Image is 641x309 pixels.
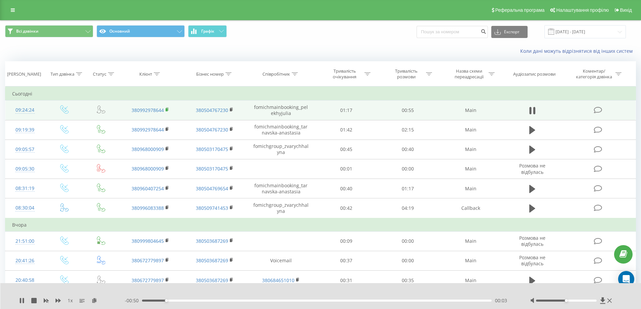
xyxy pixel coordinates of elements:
div: Коментар/категорія дзвінка [574,68,614,80]
td: 01:42 [316,120,377,140]
td: 01:17 [377,179,439,198]
a: 380504769654 [196,185,228,192]
button: Основний [97,25,185,37]
div: Співробітник [262,71,290,77]
div: Аудіозапис розмови [513,71,556,77]
div: Тип дзвінка [50,71,74,77]
a: 380968000909 [132,146,164,152]
span: Налаштування профілю [556,7,609,13]
td: Callback [438,198,502,218]
div: 08:30:04 [12,201,38,215]
button: Всі дзвінки [5,25,93,37]
div: Клієнт [139,71,152,77]
button: Графік [188,25,227,37]
div: 21:51:00 [12,235,38,248]
a: 380503687269 [196,277,228,283]
td: Main [438,159,502,179]
td: 00:37 [316,251,377,270]
div: 09:05:30 [12,162,38,176]
div: Тривалість очікування [327,68,363,80]
td: 00:42 [316,198,377,218]
span: Реферальна програма [495,7,545,13]
td: 00:00 [377,159,439,179]
td: 00:00 [377,231,439,251]
td: 00:55 [377,101,439,120]
div: Бізнес номер [196,71,224,77]
a: 380684651010 [262,277,294,283]
td: 00:40 [377,140,439,159]
a: 380672779897 [132,277,164,283]
a: 380992978644 [132,126,164,133]
td: Main [438,179,502,198]
td: 00:01 [316,159,377,179]
a: 380968000909 [132,165,164,172]
div: 20:41:26 [12,254,38,267]
a: 380509741453 [196,205,228,211]
td: fomichmainbooking_tarnavska-anastasia [247,120,316,140]
div: Назва схеми переадресації [451,68,487,80]
div: Тривалість розмови [388,68,424,80]
div: Accessibility label [565,299,568,302]
td: Main [438,251,502,270]
button: Експорт [491,26,528,38]
div: 20:40:58 [12,274,38,287]
span: Всі дзвінки [16,29,38,34]
td: Сьогодні [5,87,636,101]
a: 380992978644 [132,107,164,113]
td: fomichgroup_zvarychhalyna [247,198,316,218]
td: fomichmainbooking_pelekhyjulia [247,101,316,120]
a: 380999804645 [132,238,164,244]
td: Main [438,120,502,140]
td: 00:45 [316,140,377,159]
div: 09:24:24 [12,104,38,117]
td: 00:35 [377,271,439,290]
div: 09:19:39 [12,123,38,137]
td: Main [438,231,502,251]
td: 00:09 [316,231,377,251]
a: 380960407254 [132,185,164,192]
a: 380504767230 [196,126,228,133]
td: 00:00 [377,251,439,270]
span: 1 x [68,297,73,304]
a: 380504767230 [196,107,228,113]
a: 380503687269 [196,238,228,244]
td: fomichmainbooking_tarnavska-anastasia [247,179,316,198]
td: Voicemail [247,251,316,270]
a: 380672779897 [132,257,164,264]
td: Main [438,271,502,290]
td: Main [438,101,502,120]
td: Вчора [5,218,636,232]
td: fomichgroup_zvarychhalyna [247,140,316,159]
div: Open Intercom Messenger [618,271,634,287]
div: 09:05:57 [12,143,38,156]
div: [PERSON_NAME] [7,71,41,77]
span: Вихід [620,7,632,13]
a: 380503687269 [196,257,228,264]
td: 00:31 [316,271,377,290]
span: Розмова не відбулась [519,254,545,267]
span: - 00:50 [125,297,142,304]
td: 01:17 [316,101,377,120]
span: Графік [201,29,214,34]
td: 00:40 [316,179,377,198]
td: Main [438,140,502,159]
a: Коли дані можуть відрізнятися вiд інших систем [520,48,636,54]
input: Пошук за номером [417,26,488,38]
td: 02:15 [377,120,439,140]
div: Accessibility label [165,299,168,302]
div: Статус [93,71,106,77]
div: 08:31:19 [12,182,38,195]
span: 00:03 [495,297,507,304]
td: 04:19 [377,198,439,218]
span: Розмова не відбулась [519,235,545,247]
a: 380996083388 [132,205,164,211]
a: 380503170475 [196,146,228,152]
a: 380503170475 [196,165,228,172]
span: Розмова не відбулась [519,162,545,175]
